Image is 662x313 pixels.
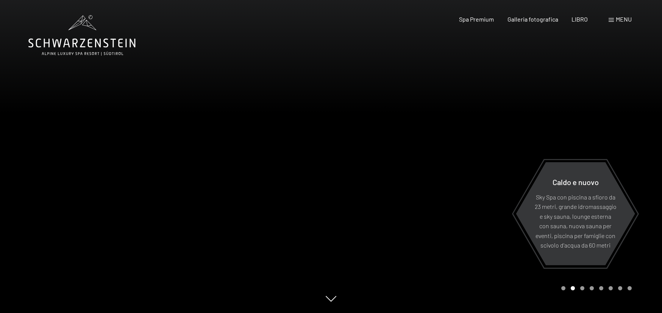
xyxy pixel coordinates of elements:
[590,286,594,290] div: Pagina 4 del carosello
[580,286,584,290] div: Pagina 3 della giostra
[561,286,565,290] div: Carousel Page 1
[535,193,617,249] font: Sky Spa con piscina a sfioro da 23 metri, grande idromassaggio e sky sauna, lounge esterna con sa...
[559,286,632,290] div: Paginazione carosello
[609,286,613,290] div: Pagina 6 della giostra
[459,16,494,23] a: Spa Premium
[618,286,622,290] div: Carosello Pagina 7
[507,16,558,23] a: Galleria fotografica
[571,286,575,290] div: Carousel Page 2 (Current Slide)
[599,286,603,290] div: Pagina 5 della giostra
[628,286,632,290] div: Pagina 8 della giostra
[553,177,599,186] font: Caldo e nuovo
[515,162,635,266] a: Caldo e nuovo Sky Spa con piscina a sfioro da 23 metri, grande idromassaggio e sky sauna, lounge ...
[571,16,588,23] a: LIBRO
[616,16,632,23] font: menu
